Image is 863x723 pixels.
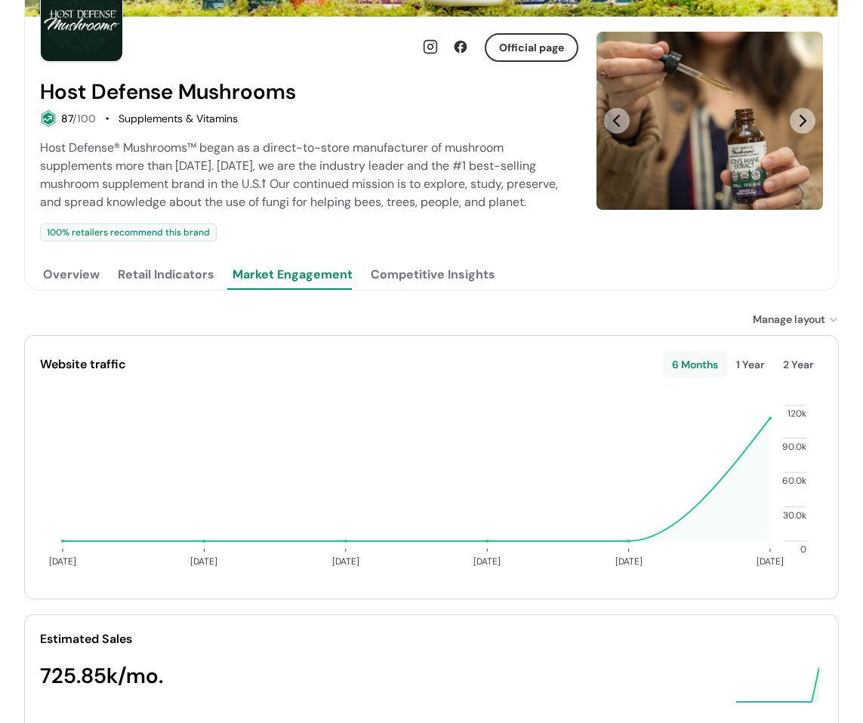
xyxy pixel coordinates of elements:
[783,509,806,521] text: 30.0k
[485,33,578,62] button: Official page
[49,555,76,568] tspan: [DATE]
[368,260,498,290] button: Competitive Insights
[800,543,806,555] text: 0
[663,351,727,378] div: 6 Months
[473,555,501,568] tspan: [DATE]
[790,108,815,134] button: Next Slide
[757,555,784,568] tspan: [DATE]
[40,660,726,692] div: 725.85k /mo.
[40,630,823,648] div: Estimated Sales
[787,408,806,420] text: 120k
[40,355,663,374] div: Website traffic
[782,475,806,487] text: 60.0k
[40,223,217,242] div: 100 % retailers recommend this brand
[727,351,774,378] div: 1 Year
[753,312,839,328] div: Manage layout
[190,555,217,568] tspan: [DATE]
[72,112,96,125] span: /100
[40,80,296,104] h2: Host Defense Mushrooms
[774,351,823,378] div: 2 Year
[115,260,217,290] button: Retail Indicators
[604,108,630,134] button: Previous Slide
[615,555,643,568] tspan: [DATE]
[596,32,823,210] img: Slide 0
[782,441,806,453] text: 90.0k
[230,260,356,290] button: Market Engagement
[332,555,359,568] tspan: [DATE]
[61,112,72,125] span: 87
[596,32,823,210] div: Slide 1
[596,32,823,210] div: Carousel
[40,260,103,290] button: Overview
[40,140,558,210] span: Host Defense® Mushrooms™ began as a direct-to-store manufacturer of mushroom supplements more tha...
[119,111,238,127] div: Supplements & Vitamins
